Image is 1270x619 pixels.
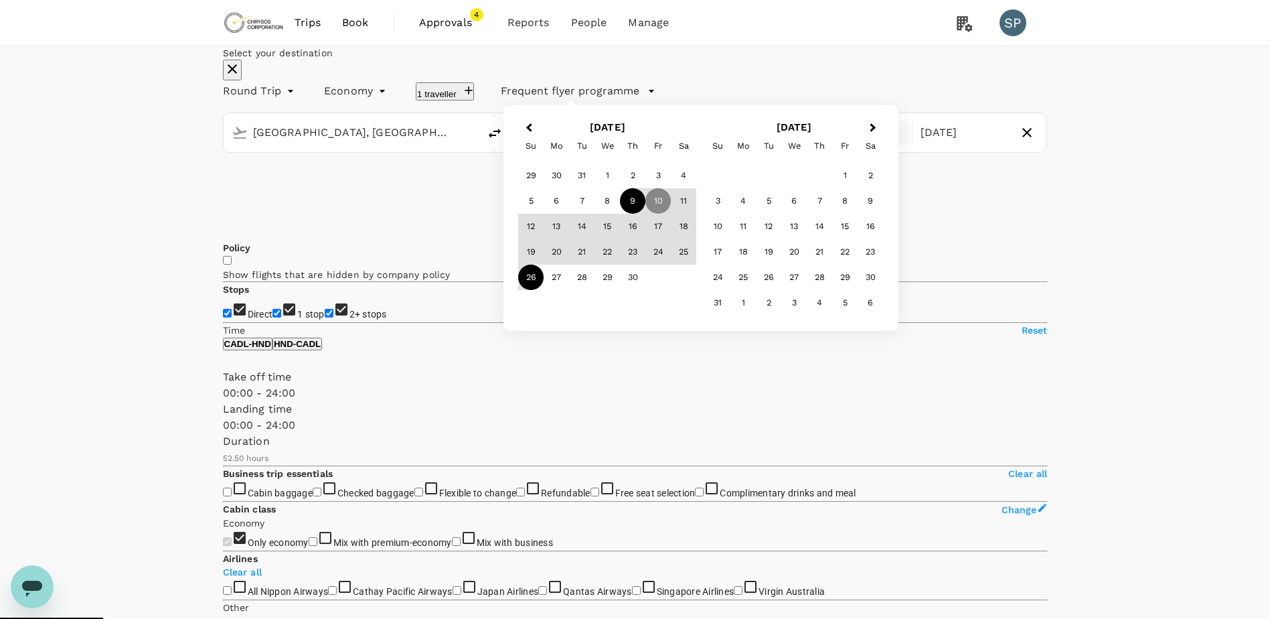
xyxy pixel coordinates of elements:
p: Show flights that are hidden by company policy [223,268,1048,281]
span: Free seat selection [615,488,696,498]
div: Choose Tuesday, April 21st, 2026 [569,239,594,265]
span: Refundable [541,488,590,498]
input: Complimentary drinks and meal [695,488,704,496]
div: Choose Wednesday, April 29th, 2026 [594,265,620,290]
div: Choose Wednesday, May 27th, 2026 [781,265,807,290]
div: Choose Thursday, April 30th, 2026 [620,265,645,290]
div: Choose Friday, May 29th, 2026 [832,265,858,290]
div: Choose Thursday, May 28th, 2026 [807,265,832,290]
div: Choose Friday, April 17th, 2026 [645,214,671,239]
p: Policy [223,241,1048,255]
div: Choose Thursday, June 4th, 2026 [807,290,832,316]
div: Choose Saturday, May 23rd, 2026 [858,239,883,265]
div: Choose Saturday, April 4th, 2026 [671,163,696,188]
p: Reset [1022,324,1048,337]
div: Thursday [807,133,832,159]
div: Wednesday [781,133,807,159]
p: Other [223,601,1048,614]
div: Choose Monday, May 11th, 2026 [730,214,756,239]
div: Round Trip [223,80,298,102]
div: Month May, 2026 [705,163,883,316]
div: Choose Tuesday, April 7th, 2026 [569,188,594,214]
div: Choose Tuesday, April 28th, 2026 [569,265,594,290]
div: Choose Monday, March 30th, 2026 [544,163,569,188]
div: Choose Saturday, April 18th, 2026 [671,214,696,239]
input: Flexible to change [414,488,423,496]
span: Only economy [248,537,309,548]
div: Select your destination [223,46,1048,60]
div: Choose Tuesday, March 31st, 2026 [569,163,594,188]
p: Clear all [223,565,1048,579]
div: Choose Tuesday, June 2nd, 2026 [756,290,781,316]
div: Choose Saturday, May 30th, 2026 [858,265,883,290]
input: All Nippon Airways [223,586,232,595]
button: Frequent flyer programme [501,83,655,99]
span: Reports [507,15,550,31]
div: Choose Tuesday, April 14th, 2026 [569,214,594,239]
div: Choose Saturday, May 9th, 2026 [858,188,883,214]
div: Sunday [705,133,730,159]
input: Virgin Australia [734,586,742,595]
input: Direct [223,309,232,318]
input: 1 stop [272,309,281,318]
div: Choose Sunday, May 24th, 2026 [705,265,730,290]
div: Choose Friday, April 3rd, 2026 [645,163,671,188]
div: Monday [544,133,569,159]
span: 2+ stops [349,309,387,320]
div: Choose Saturday, May 16th, 2026 [858,214,883,239]
div: Choose Saturday, May 2nd, 2026 [858,163,883,188]
div: Choose Sunday, March 29th, 2026 [518,163,544,188]
input: Cathay Pacific Airways [328,586,337,595]
strong: Cabin class [223,504,276,514]
button: delete [479,117,511,149]
span: Complimentary drinks and meal [720,488,856,498]
div: Choose Wednesday, May 13th, 2026 [781,214,807,239]
div: Wednesday [594,133,620,159]
div: Thursday [620,133,645,159]
div: Choose Wednesday, May 20th, 2026 [781,239,807,265]
span: Manage [628,15,669,31]
input: Refundable [516,488,525,496]
span: People [571,15,607,31]
div: Saturday [858,133,883,159]
span: Change [1002,504,1037,515]
div: Choose Thursday, April 2nd, 2026 [620,163,645,188]
span: Qantas Airways [563,586,632,597]
input: 2+ stops [325,309,333,318]
span: Trips [295,15,321,31]
span: Singapore Airlines [657,586,734,597]
div: Choose Wednesday, April 15th, 2026 [594,214,620,239]
p: Frequent flyer programme [501,83,639,99]
h2: [DATE] [514,121,701,133]
div: Choose Thursday, April 16th, 2026 [620,214,645,239]
div: Choose Monday, May 25th, 2026 [730,265,756,290]
input: Singapore Airlines [632,586,641,595]
div: Choose Thursday, April 9th, 2026 [620,188,645,214]
div: Choose Saturday, April 11th, 2026 [671,188,696,214]
div: Choose Wednesday, June 3rd, 2026 [781,290,807,316]
div: Choose Thursday, May 21st, 2026 [807,239,832,265]
p: HND - CADL [274,339,321,349]
strong: Business trip essentials [223,468,333,479]
span: Japan Airlines [477,586,539,597]
p: Take off time [223,369,1048,385]
div: Choose Sunday, May 17th, 2026 [705,239,730,265]
button: Previous Month [517,118,538,139]
span: 00:00 - 24:00 [223,419,296,431]
div: Choose Monday, May 18th, 2026 [730,239,756,265]
span: 52.50 hours [223,454,269,463]
strong: Stops [223,284,250,295]
span: Approvals [419,15,486,31]
span: Flexible to change [439,488,517,498]
span: 1 stop [297,309,325,320]
div: Choose Thursday, May 14th, 2026 [807,214,832,239]
div: Choose Saturday, June 6th, 2026 [858,290,883,316]
input: Japan Airlines [453,586,461,595]
div: Choose Wednesday, April 8th, 2026 [594,188,620,214]
div: Choose Wednesday, May 6th, 2026 [781,188,807,214]
div: Choose Sunday, May 31st, 2026 [705,290,730,316]
button: 1 traveller [416,82,474,100]
div: Choose Sunday, April 5th, 2026 [518,188,544,214]
div: Choose Sunday, April 19th, 2026 [518,239,544,265]
span: Virgin Australia [759,586,825,597]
